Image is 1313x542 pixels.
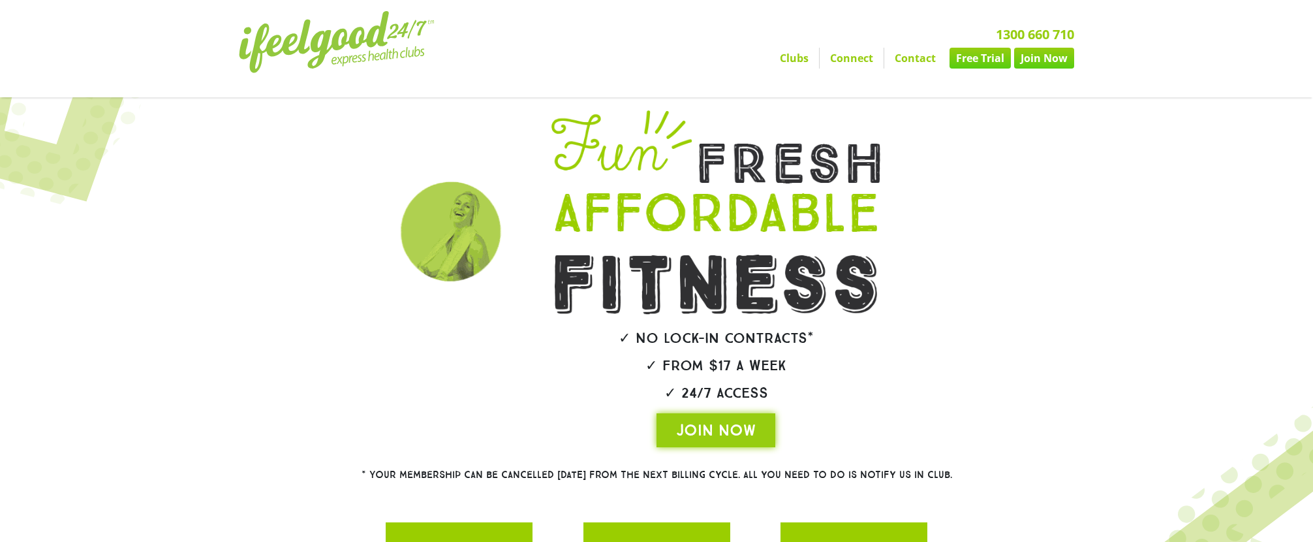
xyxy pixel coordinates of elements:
a: Connect [820,48,884,69]
a: Clubs [769,48,819,69]
a: JOIN NOW [656,413,775,447]
a: Contact [884,48,946,69]
h2: * Your membership can be cancelled [DATE] from the next billing cycle. All you need to do is noti... [314,470,999,480]
h2: ✓ 24/7 Access [514,386,918,400]
a: Join Now [1014,48,1074,69]
h2: ✓ No lock-in contracts* [514,331,918,345]
span: JOIN NOW [676,420,756,441]
h2: ✓ From $17 a week [514,359,918,373]
nav: Menu [536,48,1074,69]
a: Free Trial [950,48,1011,69]
a: 1300 660 710 [996,25,1074,43]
